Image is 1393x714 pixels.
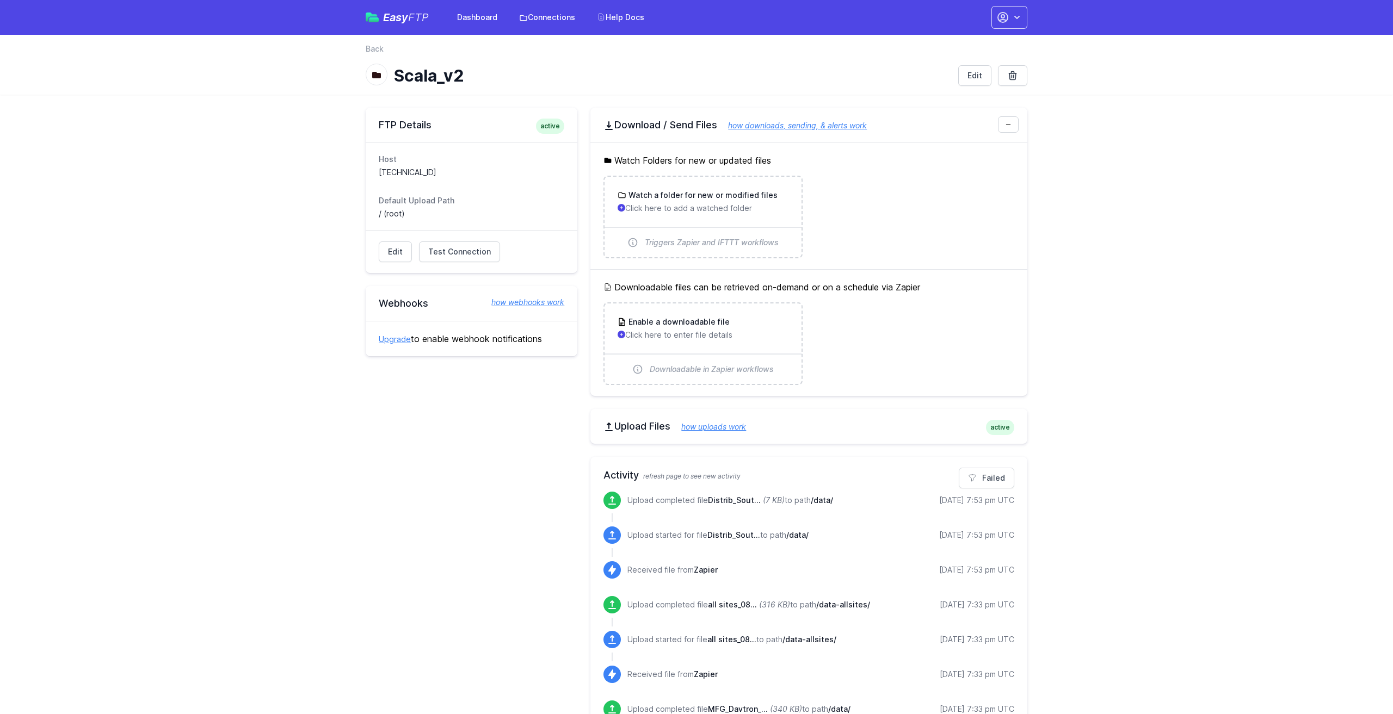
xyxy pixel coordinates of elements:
p: Upload completed file to path [627,495,833,506]
a: Edit [958,65,991,86]
h5: Watch Folders for new or updated files [603,154,1014,167]
p: Upload started for file to path [627,634,836,645]
a: Upgrade [379,334,411,344]
a: Edit [379,241,412,262]
dd: / (root) [379,208,564,219]
span: Test Connection [428,246,491,257]
h2: Download / Send Files [603,119,1014,132]
img: easyftp_logo.png [366,13,379,22]
span: active [986,420,1014,435]
a: Enable a downloadable file Click here to enter file details Downloadable in Zapier workflows [605,303,801,384]
div: [DATE] 7:53 pm UTC [939,495,1014,506]
a: EasyFTP [366,12,429,23]
span: Distrib_SouthernCross_181_08-11-25.csv [708,495,761,505]
dt: Host [379,154,564,165]
div: [DATE] 7:53 pm UTC [939,530,1014,541]
span: Zapier [694,565,718,574]
i: (316 KB) [759,600,790,609]
div: to enable webhook notifications [366,321,577,356]
span: Zapier [694,669,718,679]
h2: FTP Details [379,119,564,132]
h3: Enable a downloadable file [626,316,730,327]
a: Test Connection [419,241,500,262]
h2: Upload Files [603,420,1014,433]
div: [DATE] 7:53 pm UTC [939,564,1014,575]
span: /data-allsites/ [782,635,836,644]
i: (340 KB) [770,704,802,713]
p: Upload completed file to path [627,599,870,610]
div: [DATE] 7:33 pm UTC [940,599,1014,610]
span: all sites_08-11-25.csv [708,600,757,609]
h2: Webhooks [379,297,564,310]
p: Received file from [627,669,718,680]
span: /data/ [786,530,809,539]
span: /data-allsites/ [816,600,870,609]
a: Connections [513,8,582,27]
span: FTP [408,11,429,24]
span: refresh page to see new activity [643,472,741,480]
a: how downloads, sending, & alerts work [717,121,867,130]
div: [DATE] 7:33 pm UTC [940,669,1014,680]
h1: Scala_v2 [394,66,950,85]
a: Failed [959,468,1014,488]
span: Easy [383,12,429,23]
a: how webhooks work [480,297,564,308]
a: how uploads work [670,422,746,431]
p: Click here to add a watched folder [618,203,788,214]
a: Watch a folder for new or modified files Click here to add a watched folder Triggers Zapier and I... [605,177,801,257]
h5: Downloadable files can be retrieved on-demand or on a schedule via Zapier [603,281,1014,294]
h3: Watch a folder for new or modified files [626,190,778,201]
i: (7 KB) [763,495,785,505]
p: Click here to enter file details [618,330,788,340]
span: MFG_Davtron_146_08-11-25.csv [708,704,768,713]
p: Received file from [627,564,718,575]
p: Upload started for file to path [627,530,809,541]
span: Distrib_SouthernCross_181_08-11-25.csv [707,530,760,539]
span: Downloadable in Zapier workflows [650,364,774,375]
a: Back [366,44,384,54]
span: all sites_08-11-25.csv [707,635,756,644]
span: /data/ [828,704,850,713]
dd: [TECHNICAL_ID] [379,167,564,178]
a: Dashboard [451,8,504,27]
span: active [536,119,564,134]
span: /data/ [811,495,833,505]
span: Triggers Zapier and IFTTT workflows [645,237,779,248]
div: [DATE] 7:33 pm UTC [940,634,1014,645]
nav: Breadcrumb [366,44,1027,61]
a: Help Docs [590,8,651,27]
dt: Default Upload Path [379,195,564,206]
h2: Activity [603,468,1014,483]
